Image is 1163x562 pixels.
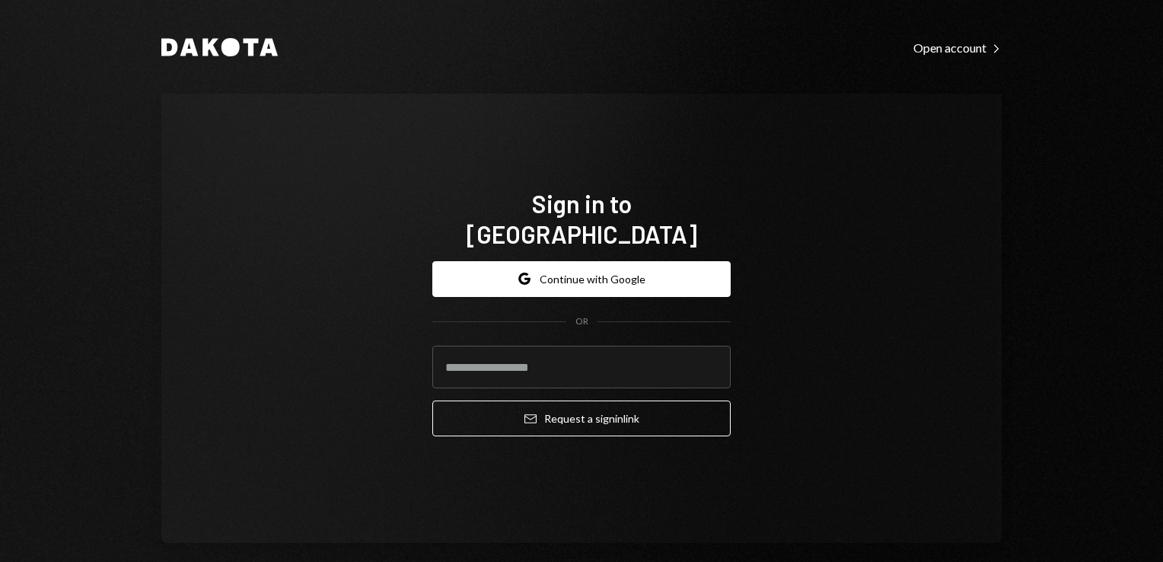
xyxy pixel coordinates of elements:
a: Open account [913,39,1002,56]
button: Continue with Google [432,261,731,297]
div: Open account [913,40,1002,56]
div: OR [575,315,588,328]
h1: Sign in to [GEOGRAPHIC_DATA] [432,188,731,249]
button: Request a signinlink [432,401,731,436]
